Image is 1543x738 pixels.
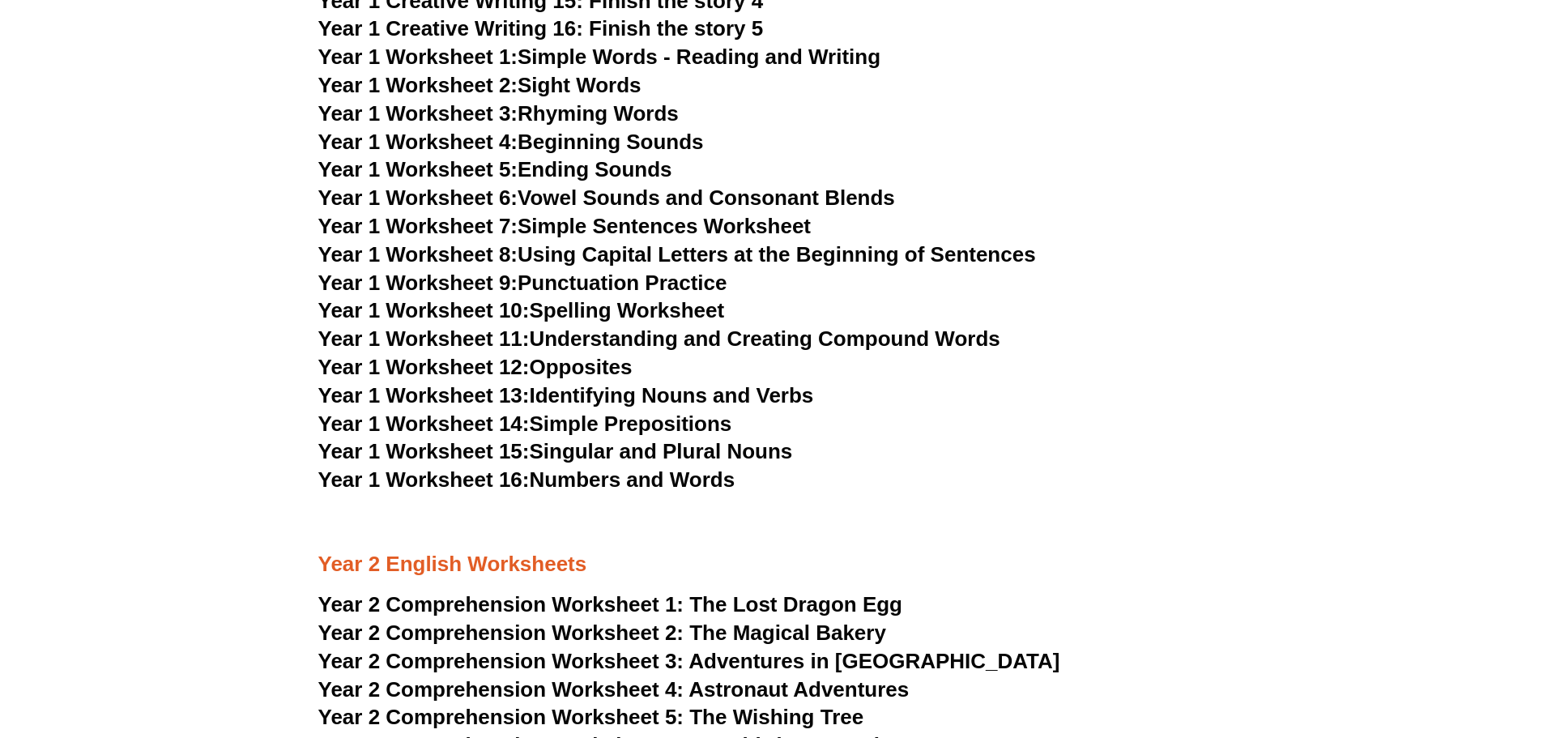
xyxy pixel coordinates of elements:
a: Year 1 Worksheet 9:Punctuation Practice [318,271,727,295]
a: Year 1 Worksheet 15:Singular and Plural Nouns [318,439,793,463]
span: Year 1 Worksheet 6: [318,186,518,210]
span: Year 1 Worksheet 14: [318,412,530,436]
span: Adventures in [GEOGRAPHIC_DATA] [688,649,1059,673]
h3: Year 2 English Worksheets [318,496,1225,578]
a: Year 2 Comprehension Worksheet 5: The Wishing Tree [318,705,864,729]
span: The Magical Bakery [689,621,886,645]
span: Year 1 Worksheet 5: [318,157,518,181]
a: Year 1 Worksheet 3:Rhyming Words [318,101,679,126]
span: The Lost Dragon Egg [689,592,902,616]
span: The Wishing Tree [689,705,863,729]
span: Year 1 Worksheet 16: [318,467,530,492]
a: Year 1 Worksheet 14:Simple Prepositions [318,412,732,436]
span: Year 2 Comprehension Worksheet 2: [318,621,684,645]
a: Year 2 Comprehension Worksheet 2: The Magical Bakery [318,621,886,645]
a: Year 1 Worksheet 12:Opposites [318,355,633,379]
span: Year 2 Comprehension Worksheet 5: [318,705,684,729]
a: Year 2 Comprehension Worksheet 4: Astronaut Adventures [318,677,910,702]
span: Year 1 Worksheet 13: [318,383,530,407]
a: Year 1 Worksheet 4:Beginning Sounds [318,130,704,154]
span: Year 1 Worksheet 12: [318,355,530,379]
span: Year 1 Worksheet 2: [318,73,518,97]
a: Year 1 Worksheet 11:Understanding and Creating Compound Words [318,326,1000,351]
a: Year 1 Worksheet 8:Using Capital Letters at the Beginning of Sentences [318,242,1036,267]
span: Year 1 Worksheet 7: [318,214,518,238]
span: Year 1 Worksheet 11: [318,326,530,351]
a: Year 1 Worksheet 1:Simple Words - Reading and Writing [318,45,881,69]
a: Year 1 Worksheet 5:Ending Sounds [318,157,672,181]
span: Year 1 Worksheet 1: [318,45,518,69]
span: Year 1 Worksheet 3: [318,101,518,126]
span: Year 1 Worksheet 15: [318,439,530,463]
span: Year 2 Comprehension Worksheet 1: [318,592,684,616]
span: Year 1 Worksheet 9: [318,271,518,295]
a: Year 2 Comprehension Worksheet 3: Adventures in [GEOGRAPHIC_DATA] [318,649,1060,673]
span: Year 1 Worksheet 10: [318,298,530,322]
a: Year 1 Creative Writing 16: Finish the story 5 [318,16,764,41]
span: Year 2 Comprehension Worksheet 4: [318,677,684,702]
a: Year 2 Comprehension Worksheet 1: The Lost Dragon Egg [318,592,902,616]
a: Year 1 Worksheet 7:Simple Sentences Worksheet [318,214,812,238]
a: Year 1 Worksheet 2:Sight Words [318,73,641,97]
a: Year 1 Worksheet 16:Numbers and Words [318,467,735,492]
a: Year 1 Worksheet 13:Identifying Nouns and Verbs [318,383,814,407]
a: Year 1 Worksheet 6:Vowel Sounds and Consonant Blends [318,186,895,210]
span: Year 1 Worksheet 8: [318,242,518,267]
span: Astronaut Adventures [688,677,909,702]
span: Year 1 Worksheet 4: [318,130,518,154]
span: Year 2 Comprehension Worksheet 3: [318,649,684,673]
a: Year 1 Worksheet 10:Spelling Worksheet [318,298,725,322]
iframe: Chat Widget [1273,555,1543,738]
